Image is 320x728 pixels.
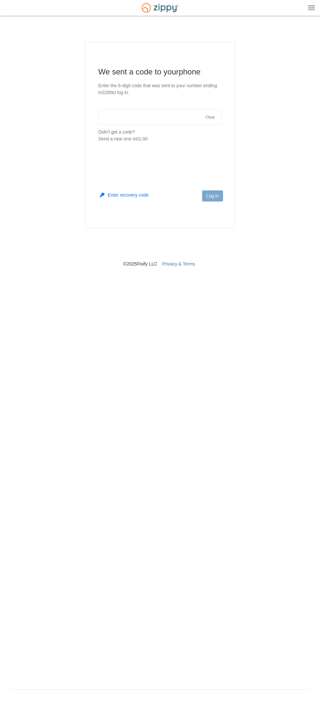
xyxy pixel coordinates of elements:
[162,261,195,267] a: Privacy & Terms
[308,5,315,10] img: Mobile Dropdown Menu
[202,190,223,202] button: Log in
[98,82,222,96] p: Enter the 6-digit code that was sent to your number ending in 2200 to log in.
[137,0,183,16] img: Logo
[98,129,222,142] p: Didn't get a code?
[98,136,222,142] div: Send a new one in 01:00
[10,228,310,267] nav: © 2025 Floify LLC
[100,192,149,198] button: Enter recovery code
[98,67,222,77] h1: We sent a code to your phone
[203,114,217,121] button: Clear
